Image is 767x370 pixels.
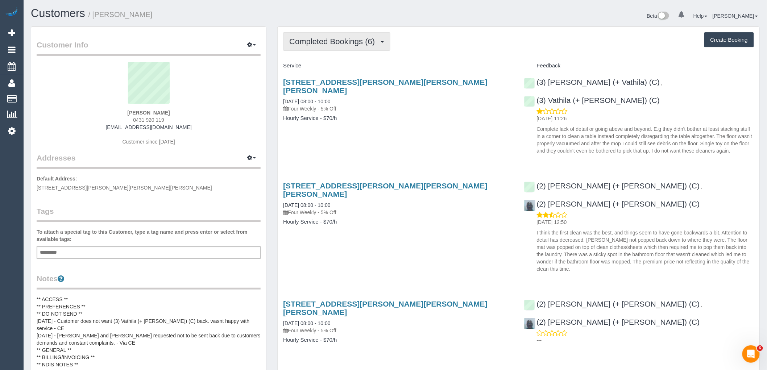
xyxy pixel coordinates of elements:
p: Four Weekly - 5% Off [283,105,513,112]
p: --- [537,337,754,344]
legend: Customer Info [37,40,261,56]
legend: Notes [37,273,261,290]
span: Customer since [DATE] [123,139,175,145]
h4: Hourly Service - $70/h [283,219,513,225]
h4: Hourly Service - $70/h [283,115,513,121]
img: Automaid Logo [4,7,19,17]
a: [PERSON_NAME] [713,13,758,19]
img: New interface [657,12,669,21]
span: 0431 920 119 [133,117,164,123]
a: Beta [647,13,669,19]
a: [EMAIL_ADDRESS][DOMAIN_NAME] [106,124,192,130]
label: Default Address: [37,175,77,182]
button: Create Booking [704,32,754,47]
span: 6 [757,345,763,351]
a: (3) Vathila (+ [PERSON_NAME]) (C) [524,96,660,104]
a: [STREET_ADDRESS][PERSON_NAME][PERSON_NAME][PERSON_NAME] [283,300,488,316]
a: Customers [31,7,85,20]
strong: [PERSON_NAME] [127,110,170,116]
img: (2) Paul (+ Barbara) (C) [525,200,535,211]
button: Completed Bookings (6) [283,32,390,51]
pre: ** ACCESS ** ** PREFERENCES ** ** DO NOT SEND ** [DATE] - Customer does not want (3) Vathila (+ [... [37,296,261,368]
span: , [701,184,702,190]
span: Completed Bookings (6) [289,37,378,46]
p: I think the first clean was the best, and things seem to have gone backwards a bit. Attention to ... [537,229,754,273]
p: Four Weekly - 5% Off [283,209,513,216]
a: [DATE] 08:00 - 10:00 [283,99,330,104]
a: Help [693,13,708,19]
a: [DATE] 08:00 - 10:00 [283,320,330,326]
a: (3) [PERSON_NAME] (+ Vathila) (C) [524,78,660,86]
p: Complete lack of detail or going above and beyond. E.g they didn't bother at least stacking stuff... [537,125,754,154]
h4: Feedback [524,63,754,69]
h4: Service [283,63,513,69]
h4: Hourly Service - $70/h [283,337,513,343]
p: [DATE] 11:26 [537,115,754,122]
a: (2) [PERSON_NAME] (+ [PERSON_NAME]) (C) [524,318,700,326]
a: (2) [PERSON_NAME] (+ [PERSON_NAME]) (C) [524,200,700,208]
a: [STREET_ADDRESS][PERSON_NAME][PERSON_NAME][PERSON_NAME] [283,182,488,198]
span: , [661,80,663,86]
small: / [PERSON_NAME] [88,11,153,18]
span: [STREET_ADDRESS][PERSON_NAME][PERSON_NAME][PERSON_NAME] [37,185,212,191]
label: To attach a special tag to this Customer, type a tag name and press enter or select from availabl... [37,228,261,243]
a: (2) [PERSON_NAME] (+ [PERSON_NAME]) (C) [524,182,700,190]
a: (2) [PERSON_NAME] (+ [PERSON_NAME]) (C) [524,300,700,308]
img: (2) Paul (+ Barbara) (C) [525,318,535,329]
legend: Tags [37,206,261,222]
a: [STREET_ADDRESS][PERSON_NAME][PERSON_NAME][PERSON_NAME] [283,78,488,95]
p: [DATE] 12:50 [537,219,754,226]
span: , [701,302,702,308]
p: Four Weekly - 5% Off [283,327,513,334]
iframe: Intercom live chat [742,345,760,363]
a: [DATE] 08:00 - 10:00 [283,202,330,208]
